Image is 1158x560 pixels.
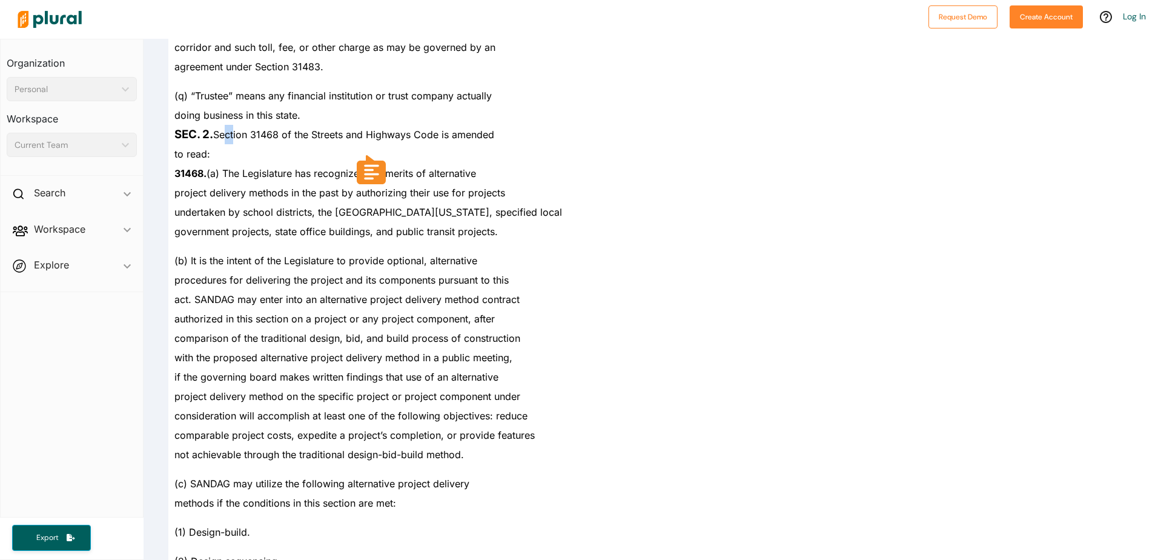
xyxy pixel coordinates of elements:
span: agreement under Section 31483. [174,61,323,73]
span: procedures for delivering the project and its components pursuant to this [174,274,509,286]
button: Create Account [1010,5,1083,28]
span: to read: [174,148,210,160]
button: Export [12,525,91,551]
a: Request Demo [928,10,998,22]
span: (1) Design-build. [174,526,250,538]
span: not achievable through the traditional design-bid-build method. [174,448,464,461]
span: (b) It is the intent of the Legislature to provide optional, alternative [174,255,477,267]
span: project delivery methods in the past by authorizing their use for projects [174,187,505,199]
span: consideration will accomplish at least one of the following objectives: reduce [174,410,528,422]
span: Export [28,533,67,543]
span: methods if the conditions in this section are met: [174,497,396,509]
span: (q) “Trustee” means any financial institution or trust company actually [174,90,492,102]
span: project delivery method on the specific project or project component under [174,390,520,402]
h3: Workspace [7,101,137,128]
span: (a) The Legislature has recognized the merits of alternative [174,167,476,179]
span: corridor and such toll, fee, or other charge as may be governed by an [174,41,495,53]
span: Section 31468 of the Streets and Highways Code is amended [174,128,494,141]
strong: SEC. 2. [174,127,213,141]
span: authorized in this section on a project or any project component, after [174,313,495,325]
h2: Search [34,186,65,199]
button: Request Demo [928,5,998,28]
span: doing business in this state. [174,109,300,121]
a: Log In [1123,11,1146,22]
div: Personal [15,83,117,96]
span: with the proposed alternative project delivery method in a public meeting, [174,352,512,364]
span: act. SANDAG may enter into an alternative project delivery method contract [174,293,520,305]
div: Current Team [15,139,117,152]
a: Create Account [1010,10,1083,22]
span: government projects, state office buildings, and public transit projects. [174,225,498,238]
span: comparable project costs, expedite a project’s completion, or provide features [174,429,535,441]
span: comparison of the traditional design, bid, and build process of construction [174,332,520,344]
span: if the governing board makes written findings that use of an alternative [174,371,498,383]
span: undertaken by school districts, the [GEOGRAPHIC_DATA][US_STATE], specified local [174,206,562,218]
strong: 31468. [174,167,207,179]
span: (c) SANDAG may utilize the following alternative project delivery [174,478,469,490]
h3: Organization [7,45,137,72]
